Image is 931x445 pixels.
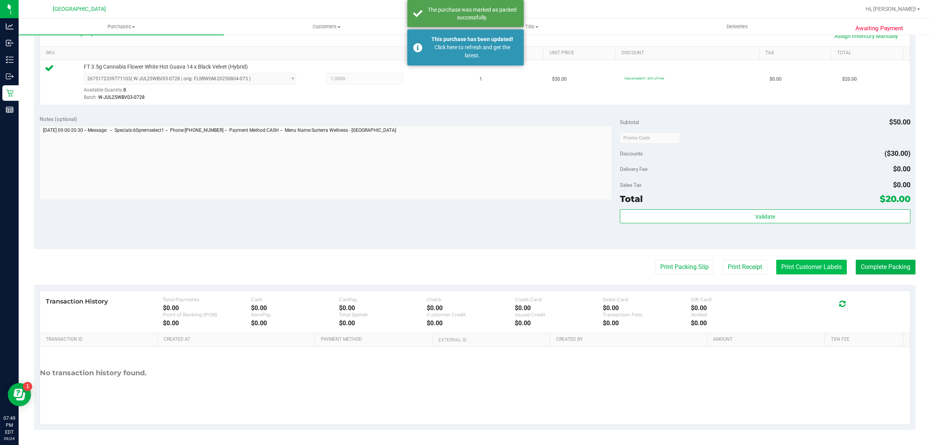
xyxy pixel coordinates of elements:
[427,43,518,60] div: Click here to refresh and get the latest.
[339,297,427,302] div: CanPay
[603,297,691,302] div: Debit Card
[98,95,145,100] span: W-JUL25WBV03-0728
[889,118,910,126] span: $50.00
[46,336,155,343] a: Transaction ID
[770,76,782,83] span: $0.00
[163,319,251,327] div: $0.00
[46,50,469,56] a: SKU
[163,304,251,312] div: $0.00
[620,147,643,160] span: Discounts
[552,76,567,83] span: $50.00
[164,336,311,343] a: Created At
[856,260,915,274] button: Complete Packing
[84,95,97,100] span: Batch:
[866,6,916,12] span: Hi, [PERSON_NAME]!
[550,50,613,56] a: Unit Price
[893,165,910,173] span: $0.00
[6,89,14,97] inline-svg: Retail
[339,319,427,327] div: $0.00
[556,336,704,343] a: Created By
[603,312,691,317] div: Transaction Fees
[655,260,714,274] button: Print Packing Slip
[6,56,14,64] inline-svg: Inventory
[620,182,642,188] span: Sales Tax
[3,436,15,442] p: 09/24
[251,319,339,327] div: $0.00
[6,22,14,30] inline-svg: Analytics
[884,149,910,157] span: ($30.00)
[224,23,429,30] span: Customers
[755,214,775,220] span: Validate
[765,50,828,56] a: Tax
[620,166,647,172] span: Delivery Fee
[716,23,758,30] span: Deliveries
[84,63,248,71] span: FT 3.5g Cannabis Flower White Hot Guava 14 x Black Velvet (Hybrid)
[427,35,518,43] div: This purchase has been updated!
[620,132,680,144] input: Promo Code
[6,39,14,47] inline-svg: Inbound
[691,312,779,317] div: Voided
[8,383,31,406] iframe: Resource center
[224,19,429,35] a: Customers
[40,116,77,122] span: Notes (optional)
[620,193,643,204] span: Total
[603,304,691,312] div: $0.00
[635,19,840,35] a: Deliveries
[515,312,603,317] div: Issued Credit
[776,260,847,274] button: Print Customer Labels
[691,297,779,302] div: Gift Card
[893,181,910,189] span: $0.00
[515,319,603,327] div: $0.00
[427,319,515,327] div: $0.00
[691,319,779,327] div: $0.00
[3,415,15,436] p: 07:49 PM EDT
[427,6,518,21] div: The purchase was marked as packed successfully.
[427,312,515,317] div: Customer Credit
[163,297,251,302] div: Total Payments
[620,209,910,223] button: Validate
[429,19,634,35] a: Tills
[723,260,767,274] button: Print Receipt
[515,297,603,302] div: Credit Card
[40,347,147,399] div: No transaction history found.
[831,336,900,343] a: Txn Fee
[691,304,779,312] div: $0.00
[479,76,482,83] span: 1
[19,23,224,30] span: Purchases
[251,297,339,302] div: Cash
[621,50,756,56] a: Discount
[620,119,639,125] span: Subtotal
[842,76,857,83] span: $20.00
[23,382,32,391] iframe: Resource center unread badge
[713,336,822,343] a: Amount
[251,312,339,317] div: AeroPay
[829,29,903,43] a: Assign Inventory Manually
[251,304,339,312] div: $0.00
[429,23,634,30] span: Tills
[880,193,910,204] span: $20.00
[625,76,664,80] span: 60premselect1: 60% off line
[123,87,126,93] span: 8
[339,304,427,312] div: $0.00
[6,106,14,114] inline-svg: Reports
[432,333,550,347] th: External ID
[339,312,427,317] div: Total Spendr
[427,297,515,302] div: Check
[321,336,429,343] a: Payment Method
[19,19,224,35] a: Purchases
[603,319,691,327] div: $0.00
[515,304,603,312] div: $0.00
[53,6,106,12] span: [GEOGRAPHIC_DATA]
[855,24,903,33] span: Awaiting Payment
[6,72,14,80] inline-svg: Outbound
[163,312,251,317] div: Point of Banking (POB)
[837,50,900,56] a: Total
[427,304,515,312] div: $0.00
[84,85,307,100] div: Available Quantity:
